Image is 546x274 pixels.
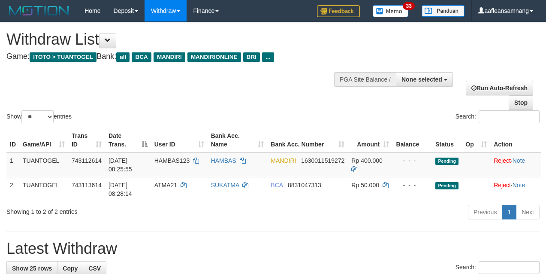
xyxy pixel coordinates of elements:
span: all [116,52,130,62]
th: Bank Acc. Number: activate to sort column ascending [267,128,348,152]
th: ID [6,128,19,152]
span: ATMA21 [154,182,177,189]
a: Previous [468,205,502,219]
a: Stop [509,95,533,110]
span: 743112614 [72,157,102,164]
a: Note [513,157,525,164]
th: Date Trans.: activate to sort column descending [105,128,151,152]
th: User ID: activate to sort column ascending [151,128,208,152]
th: Balance [392,128,432,152]
span: Copy 8831047313 to clipboard [288,182,321,189]
th: Game/API: activate to sort column ascending [19,128,68,152]
span: ITOTO > TUANTOGEL [30,52,97,62]
a: HAMBAS [211,157,236,164]
h4: Game: Bank: [6,52,356,61]
span: [DATE] 08:28:14 [109,182,132,197]
a: Reject [494,182,511,189]
span: Rp 400.000 [351,157,382,164]
img: Button%20Memo.svg [373,5,409,17]
label: Search: [456,110,540,123]
a: Note [513,182,525,189]
span: Pending [435,158,459,165]
h1: Latest Withdraw [6,240,540,257]
a: Run Auto-Refresh [466,81,533,95]
a: Next [516,205,540,219]
span: MANDIRI [271,157,296,164]
span: BRI [243,52,260,62]
label: Search: [456,261,540,274]
img: MOTION_logo.png [6,4,72,17]
div: - - - [396,156,428,165]
th: Status [432,128,462,152]
span: 33 [403,2,414,10]
span: ... [262,52,274,62]
span: [DATE] 08:25:55 [109,157,132,173]
span: CSV [88,265,101,272]
a: SUKATMA [211,182,239,189]
th: Amount: activate to sort column ascending [348,128,392,152]
span: BCA [132,52,151,62]
label: Show entries [6,110,72,123]
div: Showing 1 to 2 of 2 entries [6,204,221,216]
span: MANDIRI [154,52,185,62]
div: - - - [396,181,428,189]
select: Showentries [21,110,54,123]
span: Show 25 rows [12,265,52,272]
span: Pending [435,182,459,189]
img: Feedback.jpg [317,5,360,17]
input: Search: [479,110,540,123]
span: Rp 50.000 [351,182,379,189]
td: · [490,177,541,201]
span: Copy [63,265,78,272]
th: Op: activate to sort column ascending [462,128,490,152]
span: BCA [271,182,283,189]
a: 1 [502,205,516,219]
td: · [490,152,541,177]
th: Trans ID: activate to sort column ascending [68,128,105,152]
span: None selected [401,76,442,83]
th: Bank Acc. Name: activate to sort column ascending [208,128,268,152]
td: TUANTOGEL [19,177,68,201]
span: MANDIRIONLINE [187,52,241,62]
span: 743113614 [72,182,102,189]
th: Action [490,128,541,152]
a: Reject [494,157,511,164]
td: 1 [6,152,19,177]
h1: Withdraw List [6,31,356,48]
button: None selected [396,72,453,87]
div: PGA Site Balance / [334,72,396,87]
img: panduan.png [422,5,465,17]
td: TUANTOGEL [19,152,68,177]
input: Search: [479,261,540,274]
span: Copy 1630011519272 to clipboard [301,157,344,164]
span: HAMBAS123 [154,157,190,164]
td: 2 [6,177,19,201]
